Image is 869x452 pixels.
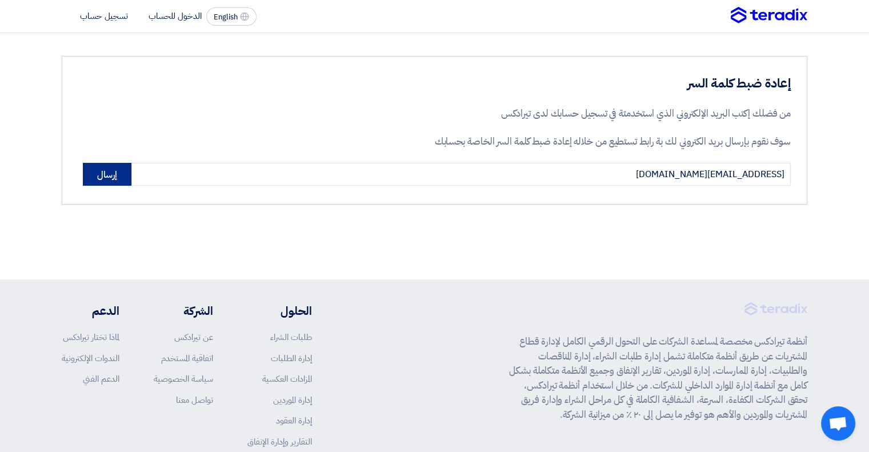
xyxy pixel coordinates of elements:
[270,331,312,343] a: طلبات الشراء
[273,394,312,406] a: إدارة الموردين
[154,373,213,385] a: سياسة الخصوصية
[149,10,202,22] li: الدخول للحساب
[62,352,119,365] a: الندوات الإلكترونية
[62,302,119,319] li: الدعم
[731,7,807,24] img: Teradix logo
[206,7,257,26] button: English
[247,302,312,319] li: الحلول
[131,163,791,186] input: أدخل البريد الإلكتروني
[63,331,119,343] a: لماذا تختار تيرادكس
[399,134,791,149] p: سوف نقوم بإرسال بريد الكتروني لك بة رابط تستطيع من خلاله إعادة ضبط كلمة السر الخاصة بحسابك
[821,406,855,441] div: Open chat
[154,302,213,319] li: الشركة
[80,10,128,22] li: تسجيل حساب
[271,352,312,365] a: إدارة الطلبات
[83,373,119,385] a: الدعم الفني
[399,75,791,93] h3: إعادة ضبط كلمة السر
[276,414,312,427] a: إدارة العقود
[214,13,238,21] span: English
[176,394,213,406] a: تواصل معنا
[399,106,791,121] p: من فضلك إكتب البريد الإلكتروني الذي استخدمتة في تسجيل حسابك لدى تيرادكس
[83,163,131,186] button: إرسال
[247,435,312,448] a: التقارير وإدارة الإنفاق
[174,331,213,343] a: عن تيرادكس
[161,352,213,365] a: اتفاقية المستخدم
[509,334,807,422] p: أنظمة تيرادكس مخصصة لمساعدة الشركات على التحول الرقمي الكامل لإدارة قطاع المشتريات عن طريق أنظمة ...
[262,373,312,385] a: المزادات العكسية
